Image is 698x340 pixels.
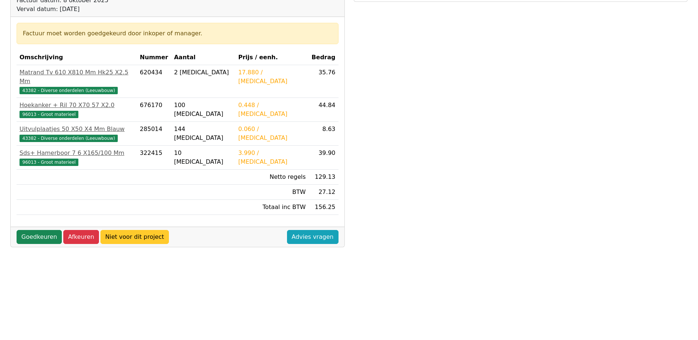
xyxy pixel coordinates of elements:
td: 44.84 [309,98,339,122]
td: Totaal inc BTW [235,200,308,215]
td: 322415 [137,146,171,170]
th: Aantal [171,50,235,65]
td: 129.13 [309,170,339,185]
div: Hoekanker + Ril 70 X70 57 X2.0 [20,101,134,110]
div: 3.990 / [MEDICAL_DATA] [238,149,305,166]
a: Matrand Tv 610 X810 Mm Hk25 X2.5 Mm43382 - Diverse onderdelen (Leeuwbouw) [20,68,134,95]
td: 39.90 [309,146,339,170]
td: 285014 [137,122,171,146]
td: 676170 [137,98,171,122]
div: Verval datum: [DATE] [17,5,166,14]
div: 144 [MEDICAL_DATA] [174,125,232,142]
td: 8.63 [309,122,339,146]
div: Uitvulplaatjes 50 X50 X4 Mm Blauw [20,125,134,134]
th: Prijs / eenh. [235,50,308,65]
a: Niet voor dit project [100,230,169,244]
div: 17.880 / [MEDICAL_DATA] [238,68,305,86]
th: Omschrijving [17,50,137,65]
div: Sds+ Hamerboor 7 6 X165/100 Mm [20,149,134,157]
td: Netto regels [235,170,308,185]
div: 0.060 / [MEDICAL_DATA] [238,125,305,142]
span: 96013 - Groot materieel [20,159,78,166]
div: Factuur moet worden goedgekeurd door inkoper of manager. [23,29,332,38]
div: 100 [MEDICAL_DATA] [174,101,232,118]
th: Bedrag [309,50,339,65]
a: Advies vragen [287,230,339,244]
a: Goedkeuren [17,230,62,244]
span: 96013 - Groot materieel [20,111,78,118]
td: 35.76 [309,65,339,98]
a: Hoekanker + Ril 70 X70 57 X2.096013 - Groot materieel [20,101,134,118]
td: BTW [235,185,308,200]
div: 10 [MEDICAL_DATA] [174,149,232,166]
div: Matrand Tv 610 X810 Mm Hk25 X2.5 Mm [20,68,134,86]
div: 0.448 / [MEDICAL_DATA] [238,101,305,118]
th: Nummer [137,50,171,65]
td: 27.12 [309,185,339,200]
td: 156.25 [309,200,339,215]
a: Sds+ Hamerboor 7 6 X165/100 Mm96013 - Groot materieel [20,149,134,166]
a: Afkeuren [63,230,99,244]
span: 43382 - Diverse onderdelen (Leeuwbouw) [20,135,118,142]
a: Uitvulplaatjes 50 X50 X4 Mm Blauw43382 - Diverse onderdelen (Leeuwbouw) [20,125,134,142]
span: 43382 - Diverse onderdelen (Leeuwbouw) [20,87,118,94]
td: 620434 [137,65,171,98]
div: 2 [MEDICAL_DATA] [174,68,232,77]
